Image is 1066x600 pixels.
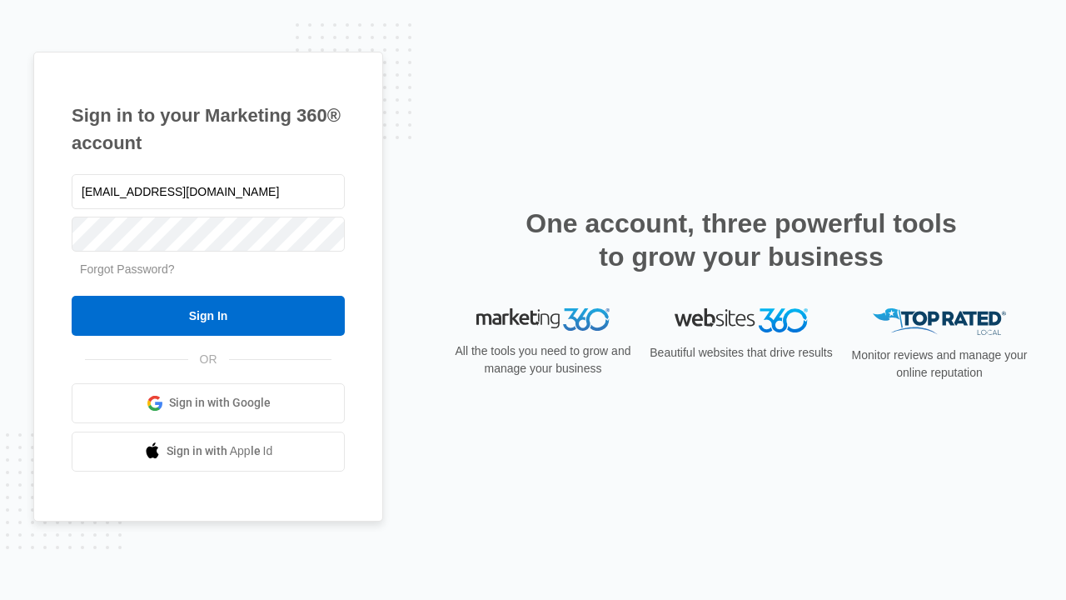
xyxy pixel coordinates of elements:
[521,207,962,273] h2: One account, three powerful tools to grow your business
[648,344,834,362] p: Beautiful websites that drive results
[72,174,345,209] input: Email
[476,308,610,332] img: Marketing 360
[675,308,808,332] img: Websites 360
[169,394,271,412] span: Sign in with Google
[72,102,345,157] h1: Sign in to your Marketing 360® account
[873,308,1006,336] img: Top Rated Local
[80,262,175,276] a: Forgot Password?
[72,432,345,472] a: Sign in with Apple Id
[167,442,273,460] span: Sign in with Apple Id
[72,296,345,336] input: Sign In
[450,342,636,377] p: All the tools you need to grow and manage your business
[72,383,345,423] a: Sign in with Google
[846,347,1033,382] p: Monitor reviews and manage your online reputation
[188,351,229,368] span: OR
